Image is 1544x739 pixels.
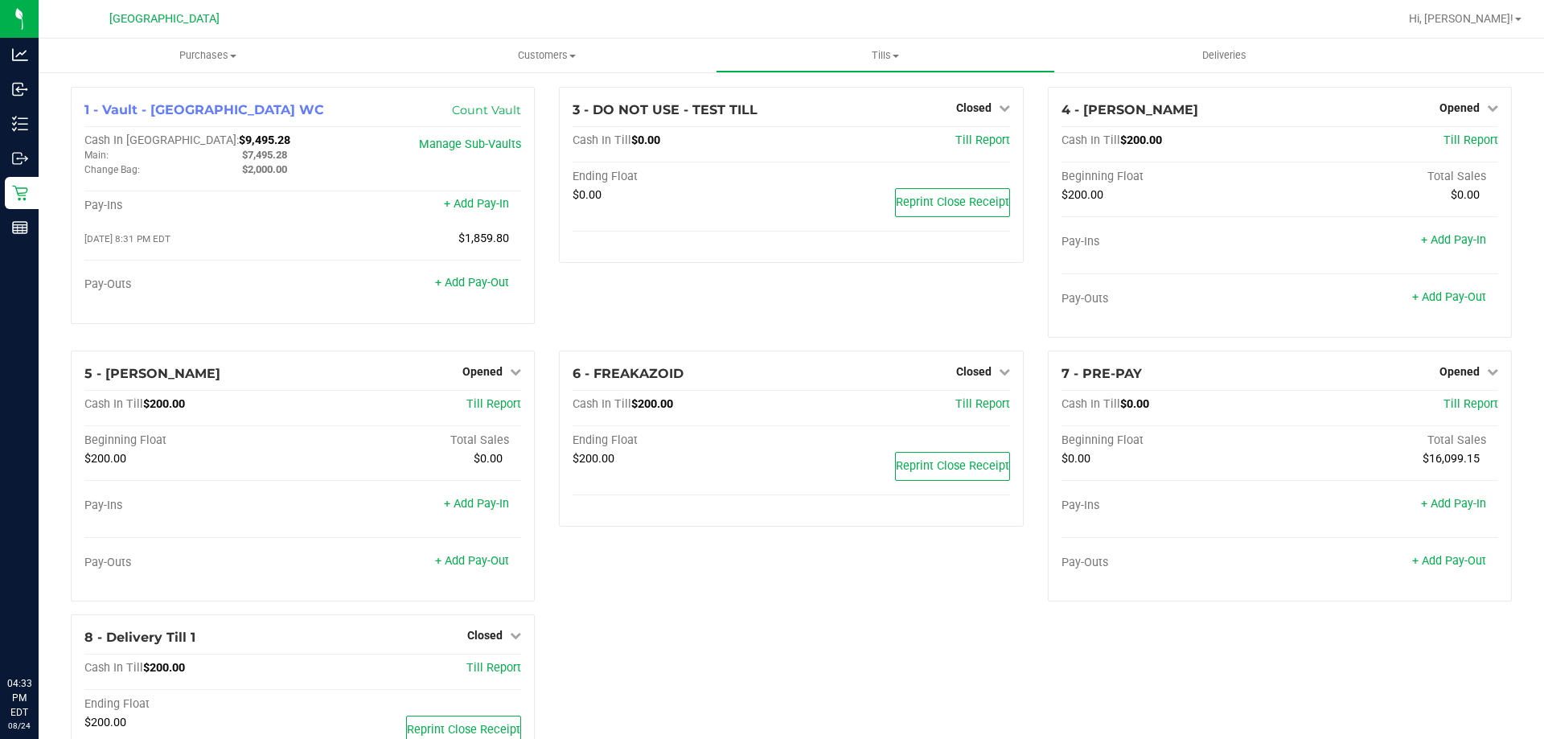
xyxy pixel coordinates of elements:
span: 5 - [PERSON_NAME] [84,366,220,381]
a: Manage Sub-Vaults [419,138,521,151]
span: Closed [956,101,992,114]
inline-svg: Analytics [12,47,28,63]
span: $16,099.15 [1423,452,1480,466]
span: Reprint Close Receipt [896,195,1009,209]
span: Purchases [39,48,377,63]
span: Cash In Till [1061,397,1120,411]
span: Cash In Till [84,661,143,675]
span: Deliveries [1181,48,1268,63]
a: + Add Pay-In [1421,497,1486,511]
div: Beginning Float [1061,170,1280,184]
span: Cash In Till [573,133,631,147]
div: Ending Float [573,170,791,184]
span: Customers [378,48,715,63]
span: $1,859.80 [458,232,509,245]
span: Tills [717,48,1053,63]
div: Pay-Outs [1061,292,1280,306]
span: $200.00 [84,716,126,729]
inline-svg: Retail [12,185,28,201]
a: Till Report [1443,133,1498,147]
span: 6 - FREAKAZOID [573,366,684,381]
a: Customers [377,39,716,72]
a: + Add Pay-In [444,497,509,511]
span: $0.00 [1120,397,1149,411]
span: $200.00 [143,661,185,675]
div: Pay-Outs [84,277,303,292]
span: Reprint Close Receipt [407,723,520,737]
p: 08/24 [7,720,31,732]
span: $200.00 [84,452,126,466]
div: Pay-Outs [84,556,303,570]
span: Opened [1439,365,1480,378]
span: $200.00 [143,397,185,411]
div: Ending Float [84,697,303,712]
span: Closed [956,365,992,378]
span: $200.00 [631,397,673,411]
a: Count Vault [452,103,521,117]
span: 1 - Vault - [GEOGRAPHIC_DATA] WC [84,102,324,117]
span: $2,000.00 [242,163,287,175]
span: $0.00 [1451,188,1480,202]
span: Cash In Till [1061,133,1120,147]
a: + Add Pay-Out [1412,554,1486,568]
span: Main: [84,150,109,161]
div: Pay-Ins [84,499,303,513]
span: 7 - PRE-PAY [1061,366,1142,381]
span: $200.00 [1061,188,1103,202]
a: Till Report [1443,397,1498,411]
span: Cash In Till [84,397,143,411]
iframe: Resource center [16,610,64,659]
button: Reprint Close Receipt [895,188,1010,217]
div: Beginning Float [1061,433,1280,448]
span: $0.00 [1061,452,1090,466]
a: Till Report [955,397,1010,411]
a: + Add Pay-In [1421,233,1486,247]
span: [DATE] 8:31 PM EDT [84,233,170,244]
inline-svg: Inbound [12,81,28,97]
a: Purchases [39,39,377,72]
p: 04:33 PM EDT [7,676,31,720]
button: Reprint Close Receipt [895,452,1010,481]
div: Pay-Outs [1061,556,1280,570]
span: Cash In Till [573,397,631,411]
span: $0.00 [474,452,503,466]
span: $200.00 [573,452,614,466]
a: Tills [716,39,1054,72]
inline-svg: Reports [12,220,28,236]
span: 3 - DO NOT USE - TEST TILL [573,102,758,117]
a: + Add Pay-Out [435,554,509,568]
a: + Add Pay-In [444,197,509,211]
div: Total Sales [303,433,522,448]
div: Total Sales [1279,433,1498,448]
div: Pay-Ins [1061,499,1280,513]
span: $200.00 [1120,133,1162,147]
span: $0.00 [573,188,602,202]
span: $7,495.28 [242,149,287,161]
a: Till Report [466,397,521,411]
a: Till Report [955,133,1010,147]
span: $0.00 [631,133,660,147]
span: $9,495.28 [239,133,290,147]
a: Till Report [466,661,521,675]
div: Beginning Float [84,433,303,448]
span: Hi, [PERSON_NAME]! [1409,12,1513,25]
div: Ending Float [573,433,791,448]
span: Reprint Close Receipt [896,459,1009,473]
span: 8 - Delivery Till 1 [84,630,195,645]
span: [GEOGRAPHIC_DATA] [109,12,220,26]
a: + Add Pay-Out [435,276,509,289]
inline-svg: Outbound [12,150,28,166]
a: Deliveries [1055,39,1394,72]
span: Opened [1439,101,1480,114]
a: + Add Pay-Out [1412,290,1486,304]
span: Cash In [GEOGRAPHIC_DATA]: [84,133,239,147]
span: Opened [462,365,503,378]
div: Pay-Ins [84,199,303,213]
span: Closed [467,629,503,642]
